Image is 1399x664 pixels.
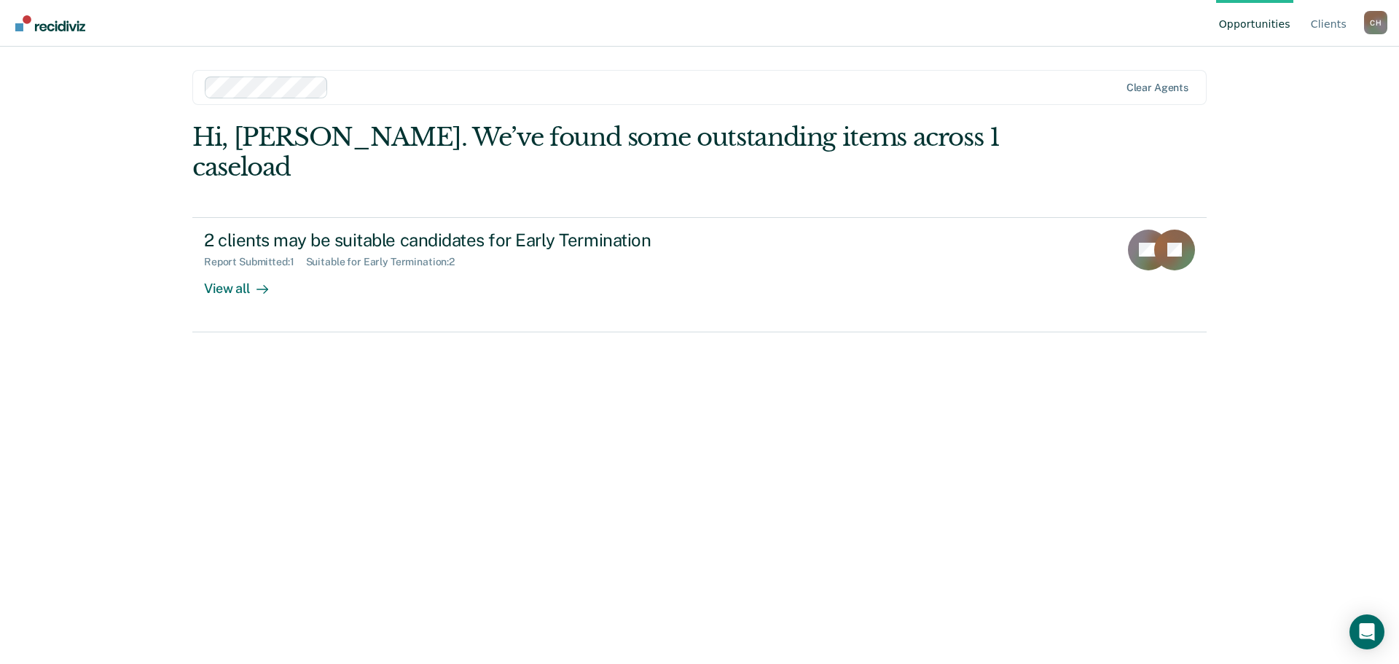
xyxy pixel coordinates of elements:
[204,268,286,297] div: View all
[204,230,716,251] div: 2 clients may be suitable candidates for Early Termination
[306,256,467,268] div: Suitable for Early Termination : 2
[1364,11,1387,34] button: Profile dropdown button
[1349,614,1384,649] div: Open Intercom Messenger
[1364,11,1387,34] div: C H
[204,256,306,268] div: Report Submitted : 1
[192,122,1004,182] div: Hi, [PERSON_NAME]. We’ve found some outstanding items across 1 caseload
[15,15,85,31] img: Recidiviz
[192,217,1207,332] a: 2 clients may be suitable candidates for Early TerminationReport Submitted:1Suitable for Early Te...
[1126,82,1188,94] div: Clear agents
